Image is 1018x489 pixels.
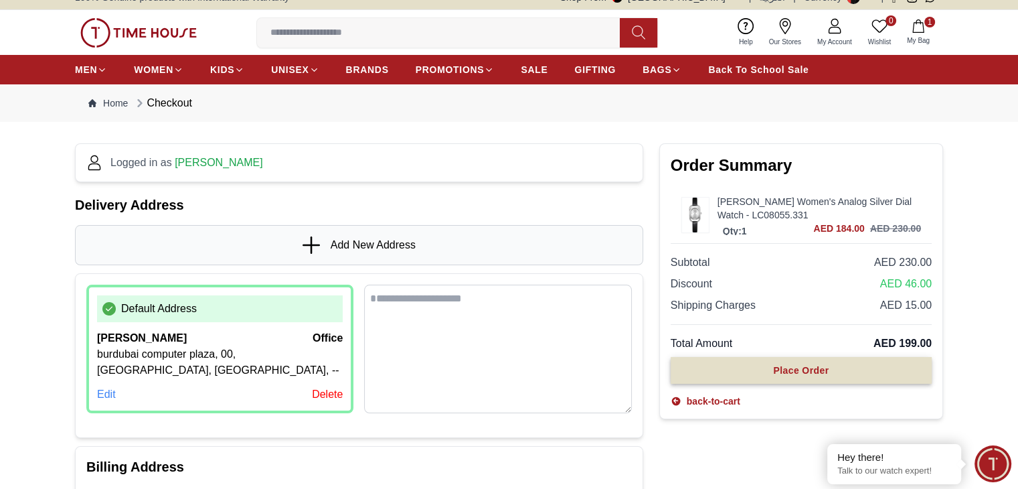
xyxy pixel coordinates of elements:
button: Place Order [671,357,932,384]
a: back-to-cart [671,395,740,408]
span: AED 199.00 [873,336,932,352]
a: KIDS [210,58,244,82]
p: Qty: 1 [720,224,750,238]
div: Delete [312,387,343,403]
a: SALE [521,58,547,82]
a: Our Stores [761,15,809,50]
span: BRANDS [346,63,389,76]
div: Checkout [133,95,192,111]
a: PROMOTIONS [416,58,495,82]
span: Help [734,37,758,47]
img: ... [80,18,197,48]
span: KIDS [210,63,234,76]
span: BAGS [643,63,671,76]
nav: Breadcrumb [75,84,943,122]
div: Hey there! [837,451,951,464]
span: Wishlist [863,37,896,47]
button: 1My Bag [899,17,938,48]
span: Add New Address [331,237,416,253]
p: Talk to our watch expert! [837,466,951,477]
p: [PERSON_NAME] [97,330,187,346]
a: BAGS [643,58,681,82]
span: My Account [812,37,857,47]
span: MEN [75,63,97,76]
span: AED 46.00 [880,276,932,292]
p: Default Address [121,301,197,317]
span: AED 184.00 [813,222,864,235]
span: My Bag [902,36,935,46]
div: Edit [97,387,116,403]
h2: Order Summary [671,155,932,176]
span: AED 15.00 [880,297,932,313]
a: Back To School Sale [708,58,809,82]
p: office [313,330,343,346]
span: Our Stores [764,37,807,47]
h1: Billing Address [86,458,632,476]
span: Total Amount [671,336,733,352]
a: Home [88,96,128,110]
span: PROMOTIONS [416,63,485,76]
h1: Delivery Address [75,196,643,214]
span: 1 [924,17,935,27]
a: 0Wishlist [860,15,899,50]
a: BRANDS [346,58,389,82]
a: Help [731,15,761,50]
span: UNISEX [271,63,309,76]
div: Chat Widget [974,445,1011,482]
img: ... [682,198,709,232]
a: MEN [75,58,107,82]
span: WOMEN [134,63,173,76]
span: Discount [671,276,712,292]
a: UNISEX [271,58,319,82]
p: burdubai computer plaza, 00, [GEOGRAPHIC_DATA], [GEOGRAPHIC_DATA], -- [97,346,343,378]
span: SALE [521,63,547,76]
span: [PERSON_NAME] [175,157,263,168]
h3: AED 230.00 [870,222,921,235]
div: Place Order [773,364,829,377]
a: [PERSON_NAME] Women's Analog Silver Dial Watch - LC08055.331 [717,195,921,222]
a: WOMEN [134,58,183,82]
p: Logged in as [110,155,263,171]
span: Shipping Charges [671,297,756,313]
span: AED 230.00 [874,255,932,271]
a: GIFTING [574,58,616,82]
span: 0 [885,15,896,26]
span: GIFTING [574,63,616,76]
span: Back To School Sale [708,63,809,76]
span: Subtotal [671,255,710,271]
